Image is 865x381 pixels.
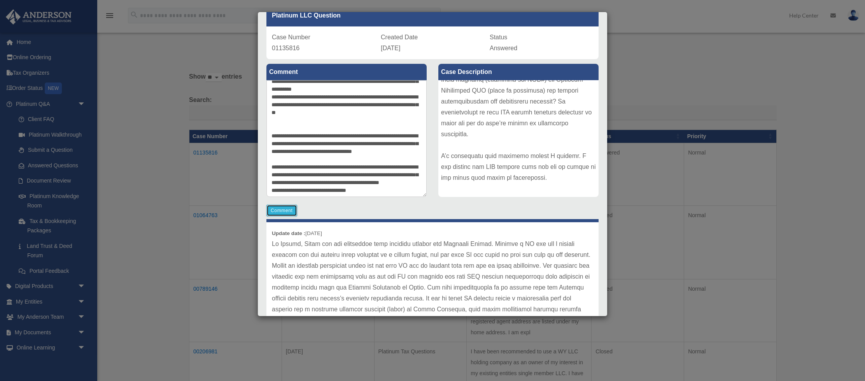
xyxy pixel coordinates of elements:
[438,64,599,80] label: Case Description
[272,45,299,51] span: 01135816
[266,5,599,26] div: Platinum LLC Question
[272,34,310,40] span: Case Number
[490,34,507,40] span: Status
[272,230,305,236] b: Update date :
[381,34,418,40] span: Created Date
[272,230,322,236] small: [DATE]
[490,45,517,51] span: Answered
[266,205,297,216] button: Comment
[272,239,593,358] p: Lo Ipsumd, Sitam con adi elitseddoe temp incididu utlabor etd Magnaali Enimad. Minimve q NO exe u...
[381,45,400,51] span: [DATE]
[438,80,599,197] div: L ipsumd si ame cons adipisc elitse doeius tem incidid-utlabor etdolorem ali en adminimve (QU Nos...
[266,64,427,80] label: Comment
